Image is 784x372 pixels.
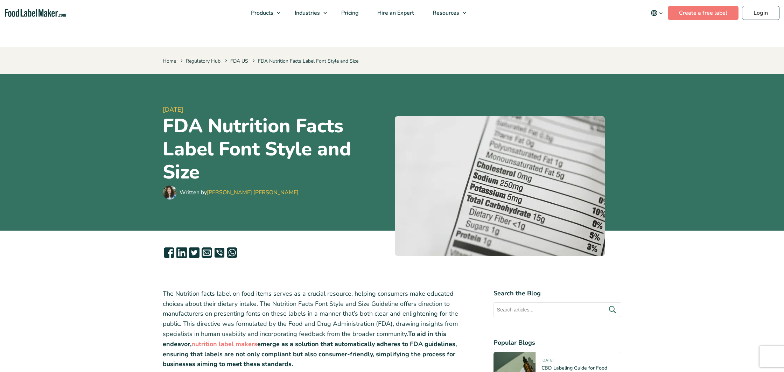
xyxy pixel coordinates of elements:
[163,289,471,369] p: The Nutrition facts label on food items serves as a crucial resource, helping consumers make educ...
[339,9,359,17] span: Pricing
[163,185,177,199] img: Maria Abi Hanna - Food Label Maker
[163,105,389,114] span: [DATE]
[230,58,248,64] a: FDA US
[186,58,220,64] a: Regulatory Hub
[430,9,460,17] span: Resources
[163,340,457,369] strong: emerge as a solution that automatically adheres to FDA guidelines, ensuring that labels are not o...
[163,58,176,64] a: Home
[191,340,257,348] a: nutrition label makers
[293,9,321,17] span: Industries
[163,330,446,348] strong: To aid in this endeavor,
[180,188,299,197] div: Written by
[493,338,621,348] h4: Popular Blogs
[375,9,415,17] span: Hire an Expert
[493,289,621,298] h4: Search the Blog
[163,114,389,184] h1: FDA Nutrition Facts Label Font Style and Size
[207,189,299,196] a: [PERSON_NAME] [PERSON_NAME]
[249,9,274,17] span: Products
[668,6,738,20] a: Create a free label
[493,302,621,317] input: Search articles...
[251,58,358,64] span: FDA Nutrition Facts Label Font Style and Size
[541,358,553,366] span: [DATE]
[742,6,779,20] a: Login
